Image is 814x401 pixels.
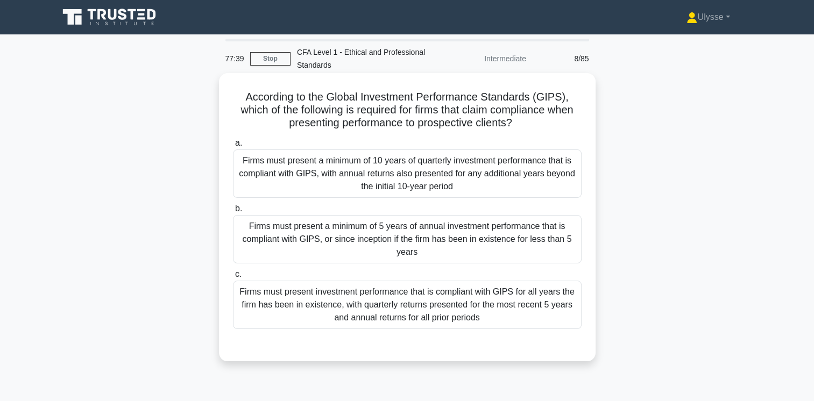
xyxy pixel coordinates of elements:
[219,48,250,69] div: 77:39
[533,48,596,69] div: 8/85
[250,52,291,66] a: Stop
[661,6,755,28] a: Ulysse
[232,90,583,130] h5: According to the Global Investment Performance Standards (GIPS), which of the following is requir...
[235,138,242,147] span: a.
[233,215,582,263] div: Firms must present a minimum of 5 years of annual investment performance that is compliant with G...
[291,41,438,76] div: CFA Level 1 - Ethical and Professional Standards
[235,269,242,278] span: c.
[233,281,582,329] div: Firms must present investment performance that is compliant with GIPS for all years the firm has ...
[233,149,582,198] div: Firms must present a minimum of 10 years of quarterly investment performance that is compliant wi...
[235,204,242,213] span: b.
[438,48,533,69] div: Intermediate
